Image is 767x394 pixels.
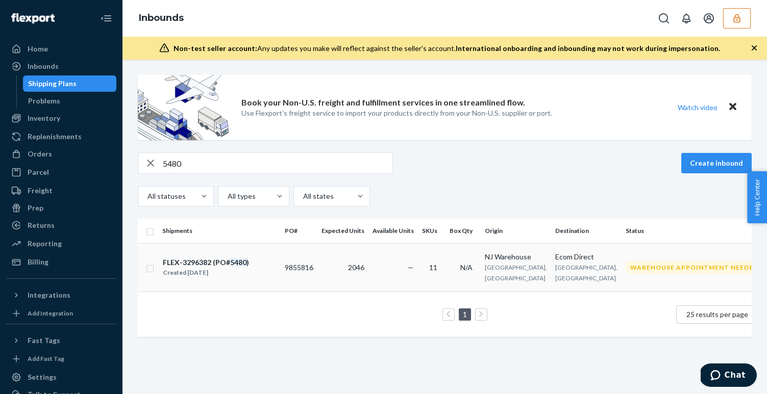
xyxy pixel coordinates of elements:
span: 11 [429,263,437,272]
button: Close [726,100,739,115]
input: Search inbounds by name, destination, msku... [163,153,392,173]
a: Parcel [6,164,116,180]
input: All states [302,191,303,201]
a: Billing [6,254,116,270]
div: Billing [28,257,48,267]
th: SKUs [418,219,446,243]
em: 5480 [230,258,246,267]
div: Warehouse Appointment Needed [626,261,763,274]
div: Reporting [28,239,62,249]
div: Fast Tags [28,335,60,346]
button: Integrations [6,287,116,303]
div: Inbounds [28,61,59,71]
th: Available Units [368,219,418,243]
div: Orders [28,149,52,159]
div: Any updates you make will reflect against the seller's account. [174,43,720,54]
a: Inventory [6,110,116,126]
a: Reporting [6,235,116,252]
div: Shipping Plans [28,78,77,89]
div: Replenishments [28,132,82,142]
div: NJ Warehouse [485,252,547,262]
div: Problems [28,96,60,106]
th: Shipments [158,219,281,243]
th: Destination [551,219,622,243]
input: All statuses [146,191,147,201]
span: Non-test seller account: [174,44,257,52]
div: Created [DATE] [163,268,249,278]
a: Inbounds [6,58,116,74]
span: — [408,263,414,272]
div: Prep [28,203,43,213]
div: Inventory [28,113,60,123]
a: Add Fast Tag [6,353,116,365]
th: PO# [281,219,317,243]
a: Returns [6,217,116,233]
iframe: Opens a widget where you can chat to one of our agents [701,363,757,389]
a: Home [6,41,116,57]
a: Inbounds [139,12,184,23]
button: Create inbound [681,153,752,173]
img: Flexport logo [11,13,55,23]
input: All types [227,191,228,201]
button: Open account menu [699,8,719,29]
th: Box Qty [446,219,481,243]
button: Watch video [671,100,724,115]
div: Ecom Direct [555,252,617,262]
a: Replenishments [6,128,116,145]
a: Add Integration [6,307,116,320]
div: Integrations [28,290,70,300]
span: [GEOGRAPHIC_DATA], [GEOGRAPHIC_DATA] [555,264,617,282]
button: Help Center [747,171,767,223]
span: N/A [460,263,473,272]
div: Returns [28,220,55,230]
div: Add Integration [28,309,73,318]
a: Prep [6,200,116,216]
span: [GEOGRAPHIC_DATA], [GEOGRAPHIC_DATA] [485,264,547,282]
div: Home [28,44,48,54]
p: Book your Non-U.S. freight and fulfillment services in one streamlined flow. [241,97,525,109]
a: Page 1 is your current page [461,310,469,319]
a: Settings [6,369,116,385]
span: International onboarding and inbounding may not work during impersonation. [456,44,720,52]
div: Add Fast Tag [28,354,64,363]
div: Freight [28,186,53,196]
a: Freight [6,182,116,199]
div: Settings [28,372,57,382]
td: 9855816 [281,243,317,292]
th: Expected Units [317,219,368,243]
button: Open Search Box [654,8,674,29]
a: Problems [23,93,117,109]
a: Shipping Plans [23,75,117,92]
span: 25 results per page [686,310,748,319]
div: FLEX-3296382 (PO# ) [163,257,249,268]
button: Close Navigation [96,8,116,29]
ol: breadcrumbs [131,4,192,33]
button: Open notifications [676,8,697,29]
div: Parcel [28,167,49,177]
p: Use Flexport’s freight service to import your products directly from your Non-U.S. supplier or port. [241,108,552,118]
a: Orders [6,146,116,162]
th: Origin [481,219,551,243]
span: 2046 [348,263,364,272]
button: Fast Tags [6,332,116,349]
